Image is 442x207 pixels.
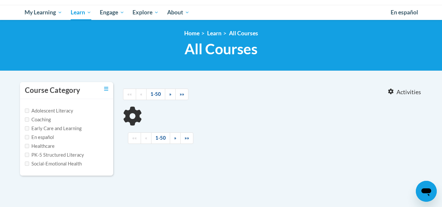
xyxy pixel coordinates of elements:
iframe: Button to launch messaging window [416,181,437,202]
a: Explore [128,5,163,20]
h3: Course Category [25,85,80,95]
span: «« [132,135,137,141]
div: Main menu [15,5,427,20]
span: »» [180,91,184,97]
a: End [175,89,188,100]
a: En español [386,6,422,19]
a: Next [170,132,181,144]
span: Explore [133,9,159,16]
label: Social-Emotional Health [25,160,82,167]
label: Adolescent Literacy [25,107,73,114]
label: En español [25,134,54,141]
label: Healthcare [25,143,55,150]
span: Activities [397,89,421,96]
a: Previous [136,89,147,100]
a: Next [165,89,176,100]
input: Checkbox for Options [25,153,29,157]
input: Checkbox for Options [25,126,29,130]
label: Coaching [25,116,51,123]
span: En español [391,9,418,16]
span: » [169,91,171,97]
span: Engage [100,9,124,16]
input: Checkbox for Options [25,135,29,139]
span: My Learning [25,9,62,16]
a: My Learning [21,5,67,20]
span: »» [185,135,189,141]
a: About [163,5,194,20]
input: Checkbox for Options [25,162,29,166]
a: Home [184,30,200,37]
span: About [167,9,189,16]
input: Checkbox for Options [25,117,29,122]
a: Begining [123,89,136,100]
span: All Courses [185,40,257,58]
span: « [140,91,142,97]
a: Previous [141,132,151,144]
span: «« [127,91,132,97]
span: « [145,135,147,141]
a: Learn [66,5,96,20]
label: PK-5 Structured Literacy [25,151,84,159]
a: All Courses [229,30,258,37]
a: 1-50 [151,132,170,144]
span: » [174,135,176,141]
a: Learn [207,30,221,37]
label: Early Care and Learning [25,125,81,132]
span: Learn [71,9,91,16]
a: Engage [96,5,129,20]
a: End [180,132,193,144]
input: Checkbox for Options [25,144,29,148]
a: 1-50 [146,89,165,100]
input: Checkbox for Options [25,109,29,113]
a: Begining [128,132,141,144]
a: Toggle collapse [104,85,108,93]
